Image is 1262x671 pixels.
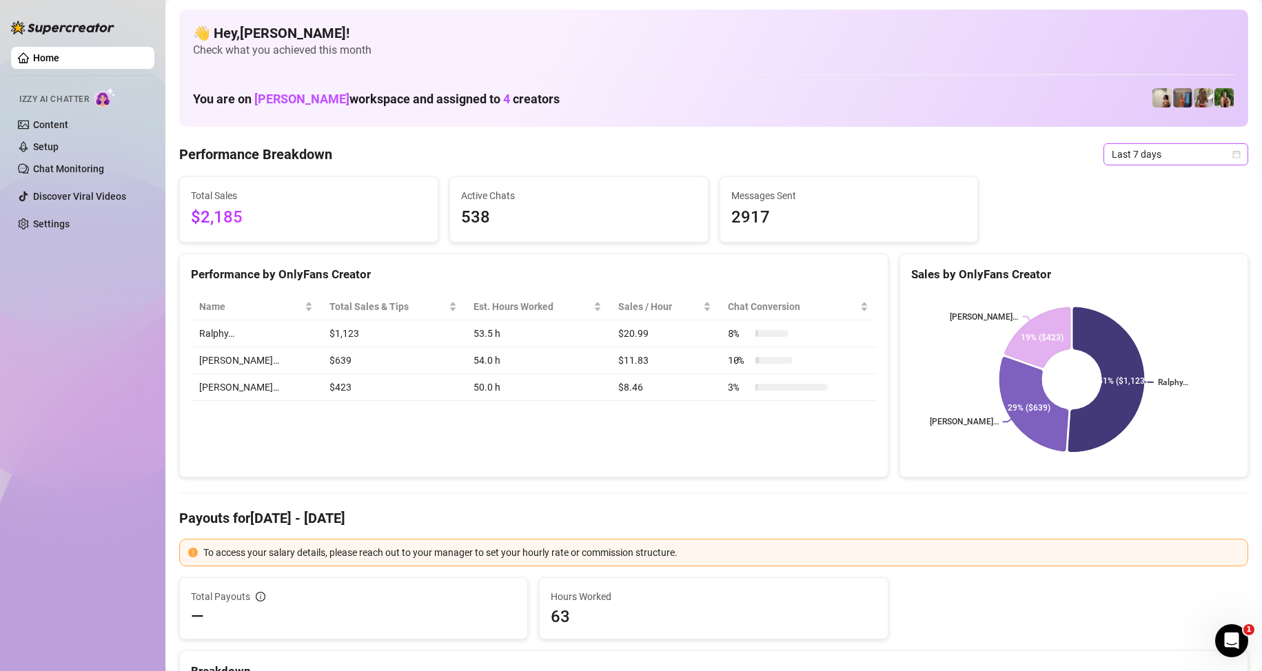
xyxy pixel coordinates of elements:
span: Active Chats [461,188,697,203]
img: Wayne [1173,88,1192,107]
th: Sales / Hour [610,293,720,320]
span: — [191,606,204,628]
span: $2,185 [191,205,427,231]
img: Nathaniel [1194,88,1213,107]
span: Total Payouts [191,589,250,604]
td: 54.0 h [465,347,610,374]
div: Performance by OnlyFans Creator [191,265,877,284]
img: logo-BBDzfeDw.svg [11,21,114,34]
img: Ralphy [1152,88,1172,107]
div: Sales by OnlyFans Creator [911,265,1236,284]
a: Discover Viral Videos [33,191,126,202]
span: 4 [503,92,510,106]
td: $1,123 [321,320,465,347]
iframe: Intercom live chat [1215,624,1248,657]
text: [PERSON_NAME]… [929,417,998,427]
span: Sales / Hour [618,299,700,314]
div: Est. Hours Worked [474,299,591,314]
span: Hours Worked [551,589,876,604]
img: AI Chatter [94,87,116,107]
td: [PERSON_NAME]… [191,347,321,374]
h4: 👋 Hey, [PERSON_NAME] ! [193,23,1234,43]
span: 63 [551,606,876,628]
td: $11.83 [610,347,720,374]
span: info-circle [256,592,265,601]
span: exclamation-circle [188,548,198,557]
span: 538 [461,205,697,231]
td: $423 [321,374,465,401]
div: To access your salary details, please reach out to your manager to set your hourly rate or commis... [203,545,1239,560]
span: Name [199,299,302,314]
span: Check what you achieved this month [193,43,1234,58]
td: 53.5 h [465,320,610,347]
a: Settings [33,218,70,229]
span: [PERSON_NAME] [254,92,349,106]
span: Total Sales [191,188,427,203]
img: Nathaniel [1214,88,1234,107]
td: [PERSON_NAME]… [191,374,321,401]
span: Chat Conversion [728,299,857,314]
a: Chat Monitoring [33,163,104,174]
a: Home [33,52,59,63]
span: 1 [1243,624,1254,635]
span: 8 % [728,326,750,341]
a: Content [33,119,68,130]
span: 2917 [731,205,967,231]
h1: You are on workspace and assigned to creators [193,92,560,107]
td: 50.0 h [465,374,610,401]
th: Chat Conversion [720,293,877,320]
span: Izzy AI Chatter [19,93,89,106]
span: Last 7 days [1112,144,1240,165]
span: Messages Sent [731,188,967,203]
td: $20.99 [610,320,720,347]
span: 10 % [728,353,750,368]
th: Name [191,293,321,320]
td: Ralphy… [191,320,321,347]
td: $639 [321,347,465,374]
h4: Performance Breakdown [179,145,332,164]
span: 3 % [728,380,750,395]
td: $8.46 [610,374,720,401]
text: [PERSON_NAME]… [949,312,1018,322]
span: Total Sales & Tips [329,299,446,314]
text: Ralphy… [1158,378,1188,387]
a: Setup [33,141,59,152]
th: Total Sales & Tips [321,293,465,320]
h4: Payouts for [DATE] - [DATE] [179,508,1248,528]
span: calendar [1232,150,1241,158]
